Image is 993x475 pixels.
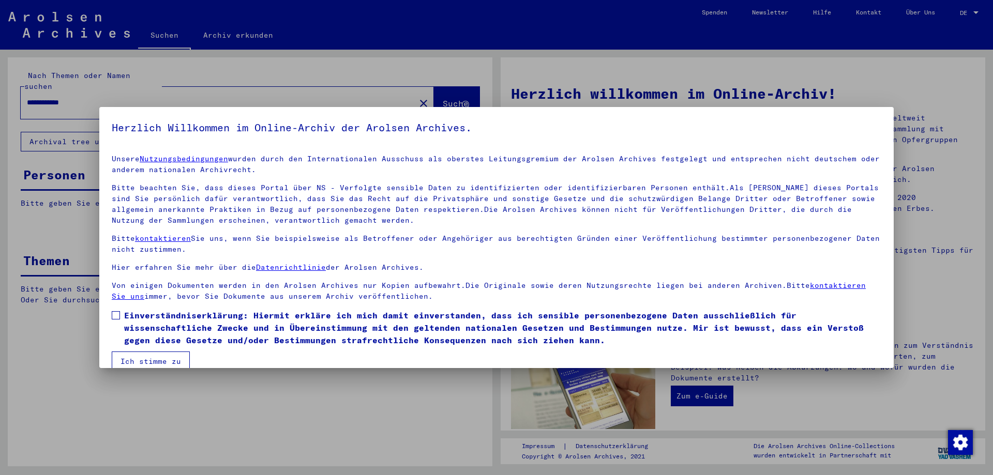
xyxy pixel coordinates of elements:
[256,263,326,272] a: Datenrichtlinie
[112,233,881,255] p: Bitte Sie uns, wenn Sie beispielsweise als Betroffener oder Angehöriger aus berechtigten Gründen ...
[112,280,881,302] p: Von einigen Dokumenten werden in den Arolsen Archives nur Kopien aufbewahrt.Die Originale sowie d...
[112,182,881,226] p: Bitte beachten Sie, dass dieses Portal über NS - Verfolgte sensible Daten zu identifizierten oder...
[124,309,881,346] span: Einverständniserklärung: Hiermit erkläre ich mich damit einverstanden, dass ich sensible personen...
[140,154,228,163] a: Nutzungsbedingungen
[112,281,866,301] a: kontaktieren Sie uns
[135,234,191,243] a: kontaktieren
[112,154,881,175] p: Unsere wurden durch den Internationalen Ausschuss als oberstes Leitungsgremium der Arolsen Archiv...
[112,351,190,371] button: Ich stimme zu
[112,262,881,273] p: Hier erfahren Sie mehr über die der Arolsen Archives.
[948,430,973,455] img: Zustimmung ändern
[112,119,881,136] h5: Herzlich Willkommen im Online-Archiv der Arolsen Archives.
